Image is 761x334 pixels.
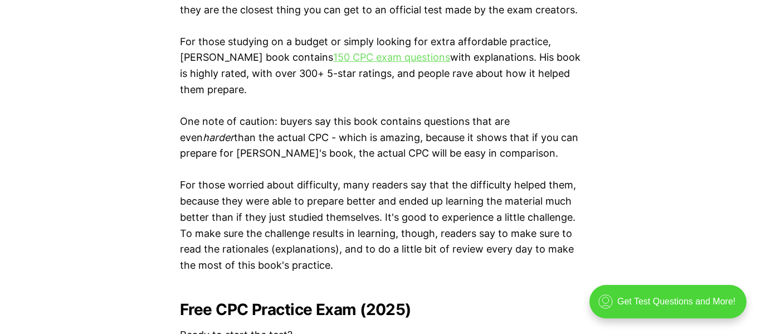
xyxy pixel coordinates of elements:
[203,132,234,143] em: harder
[580,279,761,334] iframe: portal-trigger
[180,177,581,274] p: For those worried about difficulty, many readers say that the difficulty helped them, because the...
[180,301,581,318] h2: Free CPC Practice Exam (2025)
[180,34,581,98] p: For those studying on a budget or simply looking for extra affordable practice, [PERSON_NAME] boo...
[333,51,450,63] a: 150 CPC exam questions
[180,114,581,162] p: One note of caution: buyers say this book contains questions that are even than the actual CPC - ...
